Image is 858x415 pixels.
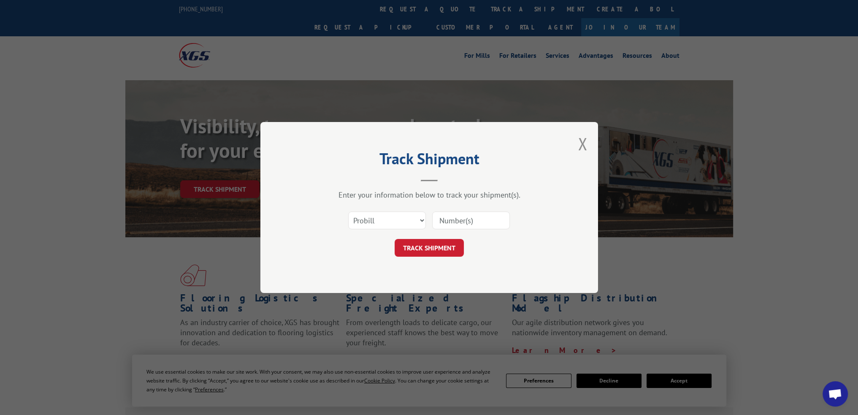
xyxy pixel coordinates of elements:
h2: Track Shipment [303,153,556,169]
div: Open chat [823,381,848,407]
div: Enter your information below to track your shipment(s). [303,190,556,200]
button: TRACK SHIPMENT [395,239,464,257]
button: Close modal [578,133,587,155]
input: Number(s) [432,212,510,229]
